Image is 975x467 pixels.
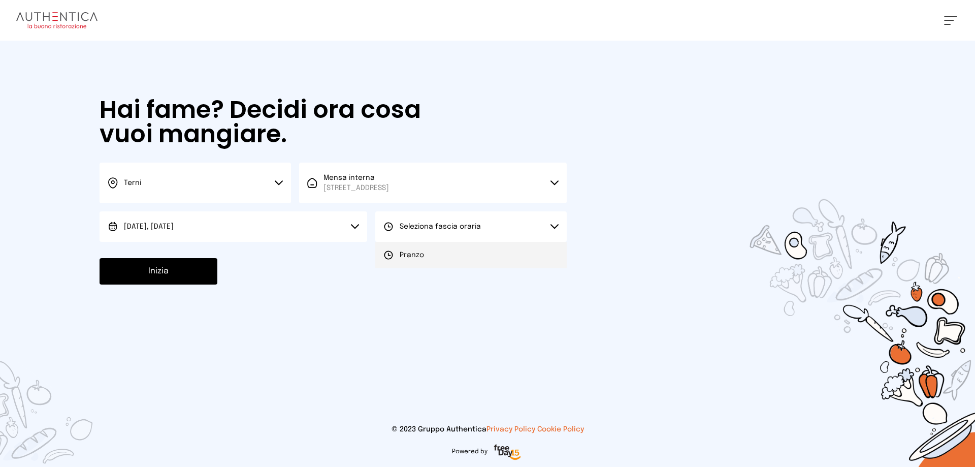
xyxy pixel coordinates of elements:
img: logo-freeday.3e08031.png [492,443,524,463]
span: Pranzo [400,250,424,260]
p: © 2023 Gruppo Authentica [16,424,959,434]
span: Seleziona fascia oraria [400,223,481,230]
button: Seleziona fascia oraria [375,211,567,242]
a: Privacy Policy [486,426,535,433]
span: Powered by [452,448,487,456]
button: Inizia [100,258,217,285]
a: Cookie Policy [537,426,584,433]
